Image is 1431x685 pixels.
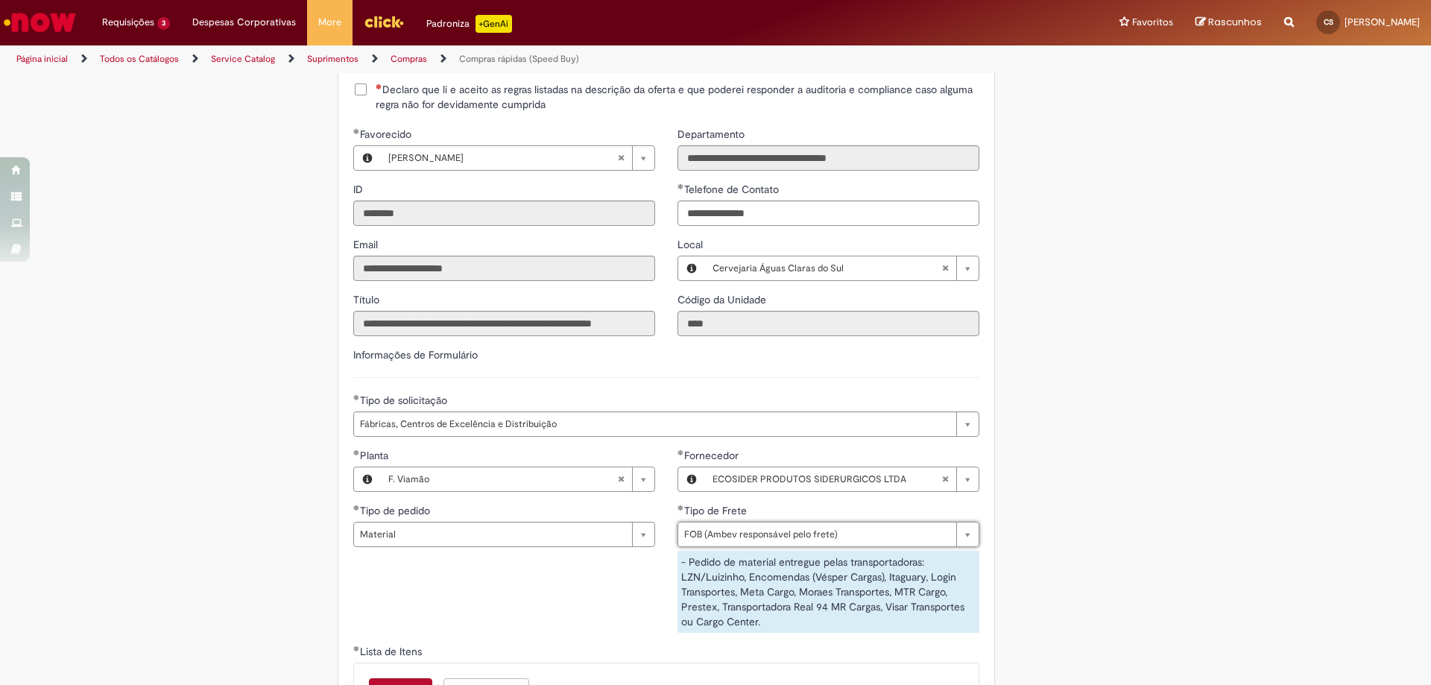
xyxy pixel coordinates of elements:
span: Rascunhos [1208,15,1262,29]
input: Título [353,311,655,336]
a: Compras rápidas (Speed Buy) [459,53,579,65]
span: Cervejaria Águas Claras do Sul [713,256,941,280]
input: Email [353,256,655,281]
span: Somente leitura - ID [353,183,366,196]
img: click_logo_yellow_360x200.png [364,10,404,33]
a: Todos os Catálogos [100,53,179,65]
a: Suprimentos [307,53,358,65]
span: Somente leitura - Código da Unidade [677,293,769,306]
div: Padroniza [426,15,512,33]
span: Obrigatório Preenchido [677,505,684,511]
abbr: Limpar campo Planta [610,467,632,491]
span: Obrigatório Preenchido [353,645,360,651]
div: - Pedido de material entregue pelas transportadoras: LZN/Luizinho, Encomendas (Vésper Cargas), It... [677,551,979,633]
p: +GenAi [476,15,512,33]
a: Service Catalog [211,53,275,65]
label: Somente leitura - ID [353,182,366,197]
input: ID [353,201,655,226]
input: Telefone de Contato [677,201,979,226]
span: Tipo de solicitação [360,394,450,407]
span: Telefone de Contato [684,183,782,196]
a: [PERSON_NAME]Limpar campo Favorecido [381,146,654,170]
span: Somente leitura - Departamento [677,127,748,141]
span: [PERSON_NAME] [388,146,617,170]
span: CS [1324,17,1333,27]
a: Página inicial [16,53,68,65]
label: Somente leitura - Email [353,237,381,252]
span: Despesas Corporativas [192,15,296,30]
abbr: Limpar campo Fornecedor [934,467,956,491]
span: Obrigatório Preenchido [677,449,684,455]
span: More [318,15,341,30]
span: Material [360,523,625,546]
span: F. Viamão [388,467,617,491]
button: Favorecido, Visualizar este registro Carlos Alberto Rodrigues Da Silva [354,146,381,170]
span: Local [677,238,706,251]
span: Requisições [102,15,154,30]
span: Necessários [376,83,382,89]
span: Tipo de Frete [684,504,750,517]
button: Fornecedor , Visualizar este registro ECOSIDER PRODUTOS SIDERURGICOS LTDA [678,467,705,491]
span: Lista de Itens [360,645,425,658]
span: Necessários - Favorecido [360,127,414,141]
label: Somente leitura - Código da Unidade [677,292,769,307]
abbr: Limpar campo Favorecido [610,146,632,170]
abbr: Limpar campo Local [934,256,956,280]
a: F. ViamãoLimpar campo Planta [381,467,654,491]
button: Local, Visualizar este registro Cervejaria Águas Claras do Sul [678,256,705,280]
span: Fábricas, Centros de Excelência e Distribuição [360,412,949,436]
span: Fornecedor [684,449,742,462]
ul: Trilhas de página [11,45,943,73]
span: Tipo de pedido [360,504,433,517]
input: Departamento [677,145,979,171]
label: Somente leitura - Departamento [677,127,748,142]
span: Favoritos [1132,15,1173,30]
a: Compras [391,53,427,65]
span: Planta [360,449,391,462]
span: Obrigatório Preenchido [353,505,360,511]
span: [PERSON_NAME] [1345,16,1420,28]
span: Obrigatório Preenchido [353,128,360,134]
a: ECOSIDER PRODUTOS SIDERURGICOS LTDALimpar campo Fornecedor [705,467,979,491]
span: 3 [157,17,170,30]
span: ECOSIDER PRODUTOS SIDERURGICOS LTDA [713,467,941,491]
a: Cervejaria Águas Claras do SulLimpar campo Local [705,256,979,280]
span: FOB (Ambev responsável pelo frete) [684,523,949,546]
input: Código da Unidade [677,311,979,336]
span: Obrigatório Preenchido [353,449,360,455]
a: Rascunhos [1195,16,1262,30]
span: Somente leitura - Título [353,293,382,306]
label: Somente leitura - Título [353,292,382,307]
span: Obrigatório Preenchido [677,183,684,189]
span: Somente leitura - Email [353,238,381,251]
span: Declaro que li e aceito as regras listadas na descrição da oferta e que poderei responder a audit... [376,82,979,112]
span: Obrigatório Preenchido [353,394,360,400]
img: ServiceNow [1,7,78,37]
label: Informações de Formulário [353,348,478,362]
button: Planta, Visualizar este registro F. Viamão [354,467,381,491]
